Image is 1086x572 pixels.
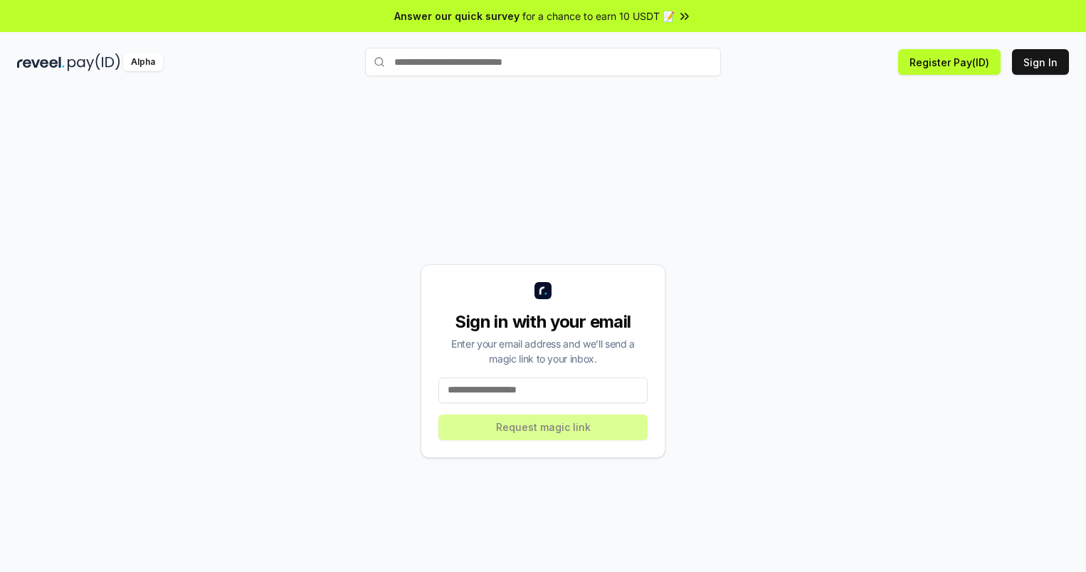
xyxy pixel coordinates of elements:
span: Answer our quick survey [394,9,520,24]
button: Register Pay(ID) [898,49,1001,75]
button: Sign In [1012,49,1069,75]
span: for a chance to earn 10 USDT 📝 [522,9,675,24]
div: Enter your email address and we’ll send a magic link to your inbox. [438,336,648,366]
div: Sign in with your email [438,311,648,333]
img: pay_id [68,53,120,71]
div: Alpha [123,53,163,71]
img: logo_small [534,282,552,299]
img: reveel_dark [17,53,65,71]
